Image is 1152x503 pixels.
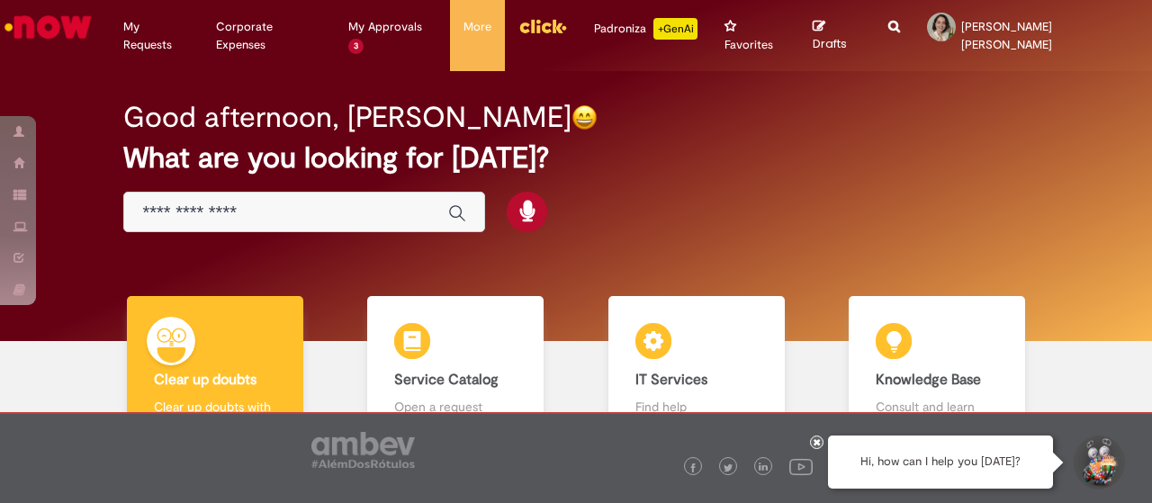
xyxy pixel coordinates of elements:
span: More [463,18,491,36]
img: logo_footer_youtube.png [789,454,813,478]
a: IT Services Find help [576,296,817,470]
h2: Good afternoon, [PERSON_NAME] [123,102,571,133]
p: Consult and learn [876,398,998,416]
p: Find help [635,398,758,416]
span: Favorites [724,36,773,54]
span: Drafts [813,35,847,52]
a: Knowledge Base Consult and learn [817,296,1058,470]
img: logo_footer_linkedin.png [759,463,768,473]
img: logo_footer_facebook.png [688,463,697,472]
a: Clear up doubts Clear up doubts with Lupi Assist and Gen AI [94,296,336,470]
a: Drafts [813,19,860,52]
b: Clear up doubts [154,371,256,389]
span: My Approvals [348,18,422,36]
span: My Requests [123,18,189,54]
button: Start Support Conversation [1071,436,1125,490]
span: [PERSON_NAME] [PERSON_NAME] [961,19,1052,52]
div: Hi, how can I help you [DATE]? [828,436,1053,489]
div: Padroniza [594,18,697,40]
p: Clear up doubts with Lupi Assist and Gen AI [154,398,276,452]
img: logo_footer_twitter.png [724,463,733,472]
a: Service Catalog Open a request [336,296,577,470]
img: logo_footer_ambev_rotulo_gray.png [311,432,415,468]
p: Open a request [394,398,517,416]
b: Service Catalog [394,371,499,389]
img: ServiceNow [2,9,94,45]
b: Knowledge Base [876,371,981,389]
h2: What are you looking for [DATE]? [123,142,1028,174]
span: 3 [348,39,364,54]
img: click_logo_yellow_360x200.png [518,13,567,40]
img: happy-face.png [571,104,598,130]
p: +GenAi [653,18,697,40]
b: IT Services [635,371,707,389]
span: Corporate Expenses [216,18,321,54]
